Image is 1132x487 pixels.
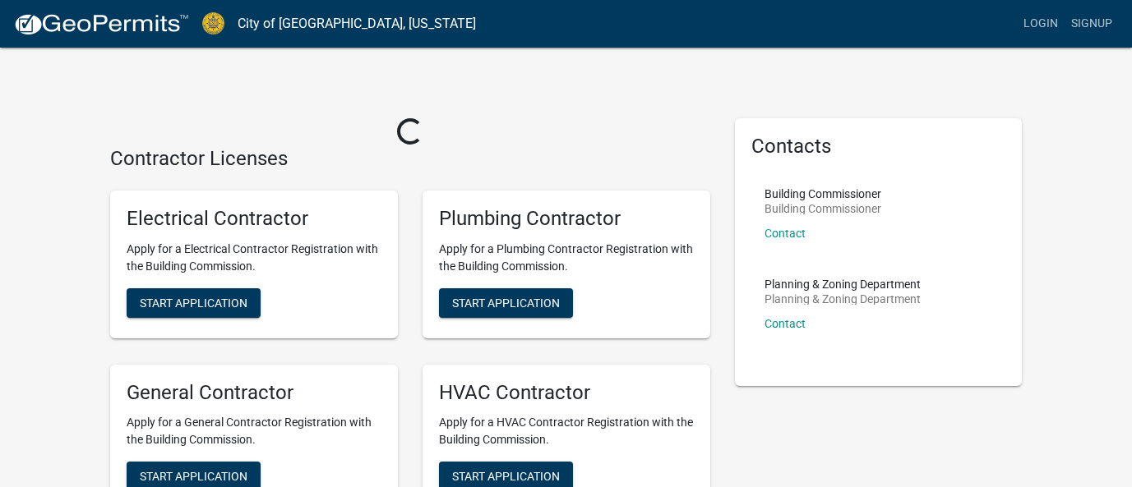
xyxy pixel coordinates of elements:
p: Building Commissioner [765,188,881,200]
p: Apply for a Plumbing Contractor Registration with the Building Commission. [439,241,694,275]
button: Start Application [439,288,573,318]
a: Login [1017,8,1065,39]
button: Start Application [127,288,261,318]
span: Start Application [140,296,247,309]
h5: Plumbing Contractor [439,207,694,231]
a: Signup [1065,8,1119,39]
a: Contact [765,317,806,330]
h4: Contractor Licenses [110,147,710,171]
img: City of Jeffersonville, Indiana [202,12,224,34]
p: Planning & Zoning Department [765,278,921,290]
span: Start Application [140,470,247,483]
a: City of [GEOGRAPHIC_DATA], [US_STATE] [238,10,476,38]
p: Building Commissioner [765,203,881,214]
h5: General Contractor [127,381,381,405]
h5: Contacts [751,135,1006,159]
h5: HVAC Contractor [439,381,694,405]
h5: Electrical Contractor [127,207,381,231]
span: Start Application [452,470,560,483]
span: Start Application [452,296,560,309]
p: Planning & Zoning Department [765,293,921,305]
a: Contact [765,227,806,240]
p: Apply for a Electrical Contractor Registration with the Building Commission. [127,241,381,275]
p: Apply for a HVAC Contractor Registration with the Building Commission. [439,414,694,448]
p: Apply for a General Contractor Registration with the Building Commission. [127,414,381,448]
